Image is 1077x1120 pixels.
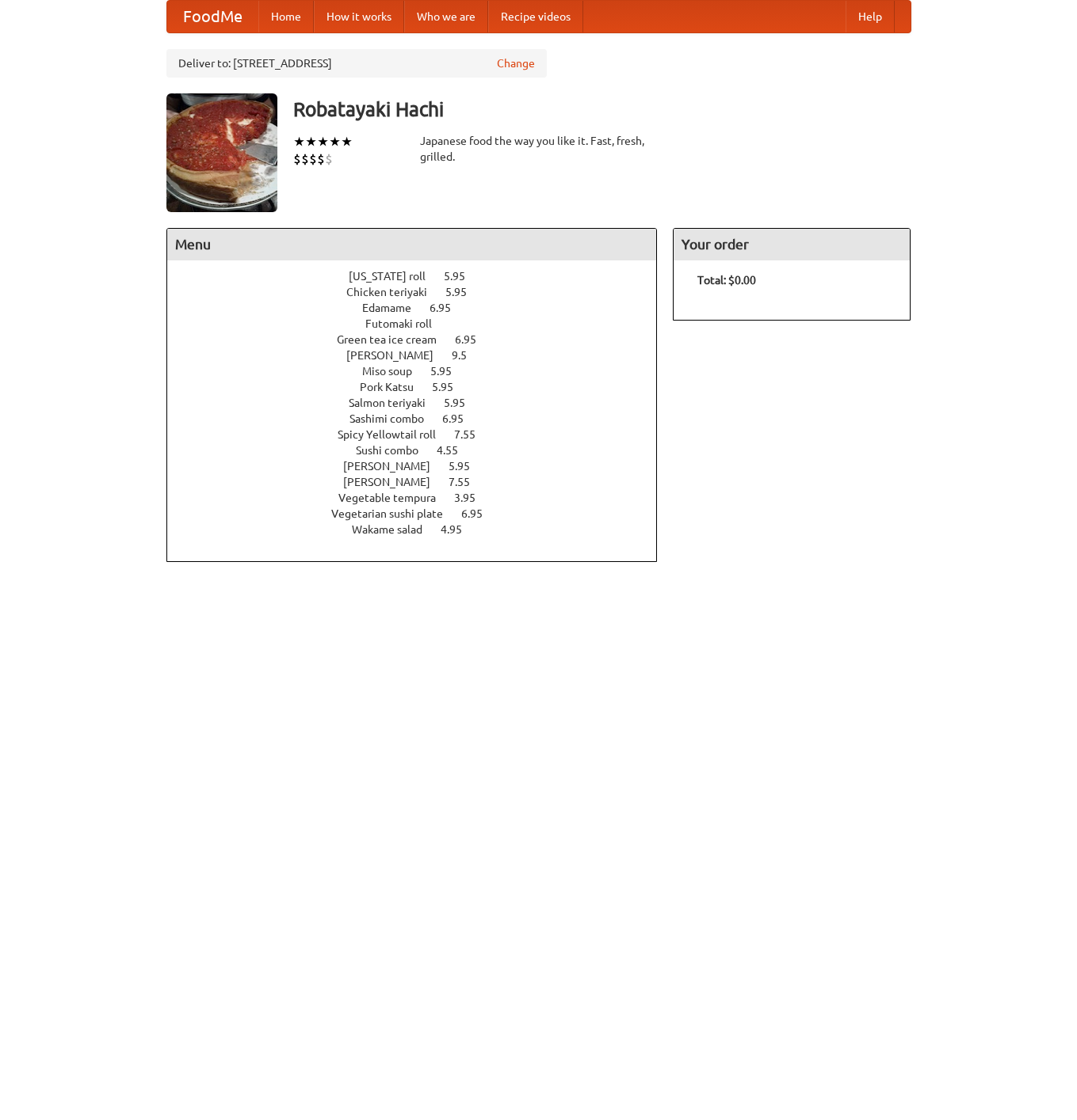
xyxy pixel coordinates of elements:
[258,1,314,32] a: Home
[346,349,449,362] span: [PERSON_NAME]
[346,286,496,298] a: Chicken teriyaki 5.95
[349,412,493,425] a: Sashimi combo 6.95
[293,93,911,125] h3: Robatayaki Hachi
[338,428,505,441] a: Spicy Yellowtail roll 7.55
[674,229,910,260] h4: Your order
[337,333,506,346] a: Green tea ice cream 6.95
[362,365,428,378] span: Miso soup
[293,133,305,150] li: ★
[362,302,480,314] a: Edamame 6.95
[365,317,448,330] span: Futomaki roll
[362,302,427,314] span: Edamame
[461,507,498,520] span: 6.95
[343,476,499,488] a: [PERSON_NAME] 7.55
[441,523,478,536] span: 4.95
[455,333,492,346] span: 6.95
[430,302,467,314] span: 6.95
[454,428,491,441] span: 7.55
[449,476,486,488] span: 7.55
[349,270,441,283] span: [US_STATE] roll
[360,381,430,393] span: Pork Katsu
[349,412,440,425] span: Sashimi combo
[444,270,481,283] span: 5.95
[454,492,491,504] span: 3.95
[445,286,483,298] span: 5.95
[430,365,468,378] span: 5.95
[343,476,446,488] span: [PERSON_NAME]
[343,460,446,473] span: [PERSON_NAME]
[167,1,258,32] a: FoodMe
[352,523,438,536] span: Wakame salad
[305,133,317,150] li: ★
[317,133,329,150] li: ★
[846,1,895,32] a: Help
[341,133,353,150] li: ★
[293,150,301,168] li: $
[432,381,469,393] span: 5.95
[420,133,658,165] div: Japanese food the way you like it. Fast, fresh, grilled.
[338,492,505,504] a: Vegetable tempura 3.95
[346,349,496,362] a: [PERSON_NAME] 9.5
[356,444,434,457] span: Sushi combo
[497,55,535,71] a: Change
[488,1,583,32] a: Recipe videos
[452,349,483,362] span: 9.5
[404,1,488,32] a: Who we are
[331,507,512,520] a: Vegetarian sushi plate 6.95
[449,460,486,473] span: 5.95
[314,1,404,32] a: How it works
[343,460,499,473] a: [PERSON_NAME] 5.95
[338,492,452,504] span: Vegetable tempura
[329,133,341,150] li: ★
[166,93,277,212] img: angular.jpg
[362,365,481,378] a: Miso soup 5.95
[309,150,317,168] li: $
[360,381,483,393] a: Pork Katsu 5.95
[437,444,474,457] span: 4.55
[349,397,495,409] a: Salmon teriyaki 5.95
[349,270,495,283] a: [US_STATE] roll 5.95
[352,523,491,536] a: Wakame salad 4.95
[442,412,479,425] span: 6.95
[356,444,487,457] a: Sushi combo 4.55
[301,150,309,168] li: $
[349,397,441,409] span: Salmon teriyaki
[338,428,452,441] span: Spicy Yellowtail roll
[331,507,459,520] span: Vegetarian sushi plate
[697,274,756,287] b: Total: $0.00
[167,229,657,260] h4: Menu
[365,317,477,330] a: Futomaki roll
[444,397,481,409] span: 5.95
[166,49,547,78] div: Deliver to: [STREET_ADDRESS]
[317,150,325,168] li: $
[346,286,443,298] span: Chicken teriyaki
[325,150,333,168] li: $
[337,333,453,346] span: Green tea ice cream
